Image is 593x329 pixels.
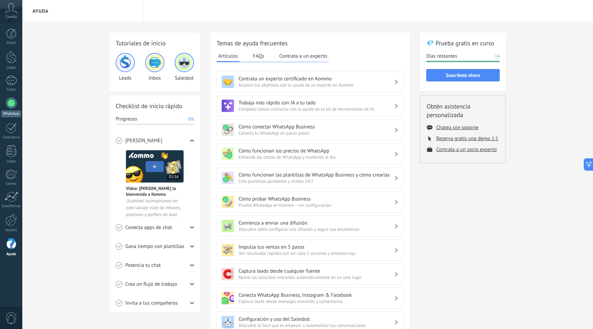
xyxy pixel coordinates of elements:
button: Artículos [217,51,240,62]
h3: Conecta WhatsApp Business, Instagram & Facebook [239,292,394,298]
span: Prueba WhatsApp en Kommo — sin configuración [239,202,394,208]
span: Cuenta [5,15,17,19]
div: Ajustes [1,228,21,232]
button: Reserva gratis una demo 1:1 [436,135,498,142]
span: Crea un flujo de trabajo [125,281,177,288]
span: Gana tiempo con plantillas [125,243,184,250]
button: Contrata a un socio experto [436,146,497,153]
h2: Tutoriales de inicio [116,39,194,47]
span: ¡Sujétate! Acompáñanos en este salvaje viaje de inboxes, pipelines y perfiles de lead. [126,197,184,218]
h2: Obtén asistencia personalizada [427,102,499,119]
div: Estadísticas [1,204,21,208]
div: Calendario [1,135,21,140]
h3: Cómo funcionan las plantillas de WhatsApp Business y cómo crearlas [239,172,394,178]
button: Contrata a un experto [278,51,329,61]
div: Listas [1,159,21,164]
div: Salesbot [175,53,194,81]
span: Invita a tus compañeros [125,300,178,307]
h3: Cómo funcionan los precios de WhatsApp [239,148,394,154]
h2: 💎 Prueba gratis en curso [426,39,500,47]
span: Crea plantillas aprobadas y chatea 24/7 [239,178,394,184]
span: [PERSON_NAME] [125,137,162,144]
span: Reúne las consultas entrantes automáticamente en un solo lugar [239,274,394,280]
h3: Captura leads desde cualquier fuente [239,268,394,274]
h3: Cómo probar WhatsApp Business [239,196,394,202]
h3: Comienza a enviar una difusión [239,220,394,226]
h3: Configuración y uso del Salesbot [239,316,394,322]
div: WhatsApp [1,111,21,117]
div: Panel [1,41,21,45]
span: Conecta tu WhatsApp en pocos pasos [239,130,394,136]
span: Suscríbete ahora [446,73,480,78]
span: Descubre cómo configurar una difusión y seguir sus estadísticas [239,226,394,232]
span: 0% [188,116,194,123]
h3: Contrata un experto certificado en Kommo [239,76,394,82]
h3: Trabaja más rápido con IA a tu lado [239,100,394,106]
div: Correo [1,182,21,186]
button: Suscríbete ahora [426,69,500,81]
button: Chatea con soporte [436,124,478,131]
span: Progresso [116,116,137,123]
span: Potencia tu chat [125,262,161,269]
div: Leads [116,53,135,81]
div: Chats [1,88,21,92]
div: Ayuda [1,252,21,257]
span: Vídeo: [PERSON_NAME] la bienvenida a Kommo [126,185,184,197]
span: 14 [495,53,500,60]
h2: Temas de ayuda frecuentes [217,39,404,47]
span: Captura leads desde mensajes entrantes y comentarios [239,298,394,304]
span: Entiende los costos de WhatsApp y mantente al día [239,154,394,160]
img: Meet video [126,150,184,183]
span: Conecta apps de chat [125,224,172,231]
div: Leads [1,66,21,70]
span: Ten resultados rápidos con tan solo 5 acciones y empieza hoy [239,250,394,256]
span: Descubre lo fácil que es empezar a automatizar tus conversaciones [239,322,394,328]
button: FAQs [251,51,266,61]
span: Alcanza tus objetivos con la ayuda de un experto en Kommo [239,82,394,88]
h3: Impulsa tus ventas en 5 pasos [239,244,394,250]
span: Completa tareas rutinarias con la ayuda de tu kit de herramientas de IA [239,106,394,112]
span: Días restantes [426,53,457,60]
h2: Checklist de inicio rápido [116,102,194,110]
h3: Cómo conectar WhatsApp Business [239,124,394,130]
div: Inbox [145,53,164,81]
